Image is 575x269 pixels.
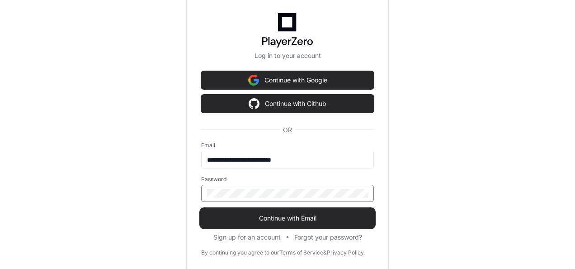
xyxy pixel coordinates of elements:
[201,176,374,183] label: Password
[201,142,374,149] label: Email
[201,249,279,256] div: By continuing you agree to our
[279,125,296,134] span: OR
[201,95,374,113] button: Continue with Github
[294,233,362,242] button: Forgot your password?
[249,95,259,113] img: Sign in with google
[201,51,374,60] p: Log in to your account
[201,209,374,227] button: Continue with Email
[323,249,327,256] div: &
[201,71,374,89] button: Continue with Google
[201,214,374,223] span: Continue with Email
[248,71,259,89] img: Sign in with google
[327,249,365,256] a: Privacy Policy.
[279,249,323,256] a: Terms of Service
[213,233,281,242] button: Sign up for an account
